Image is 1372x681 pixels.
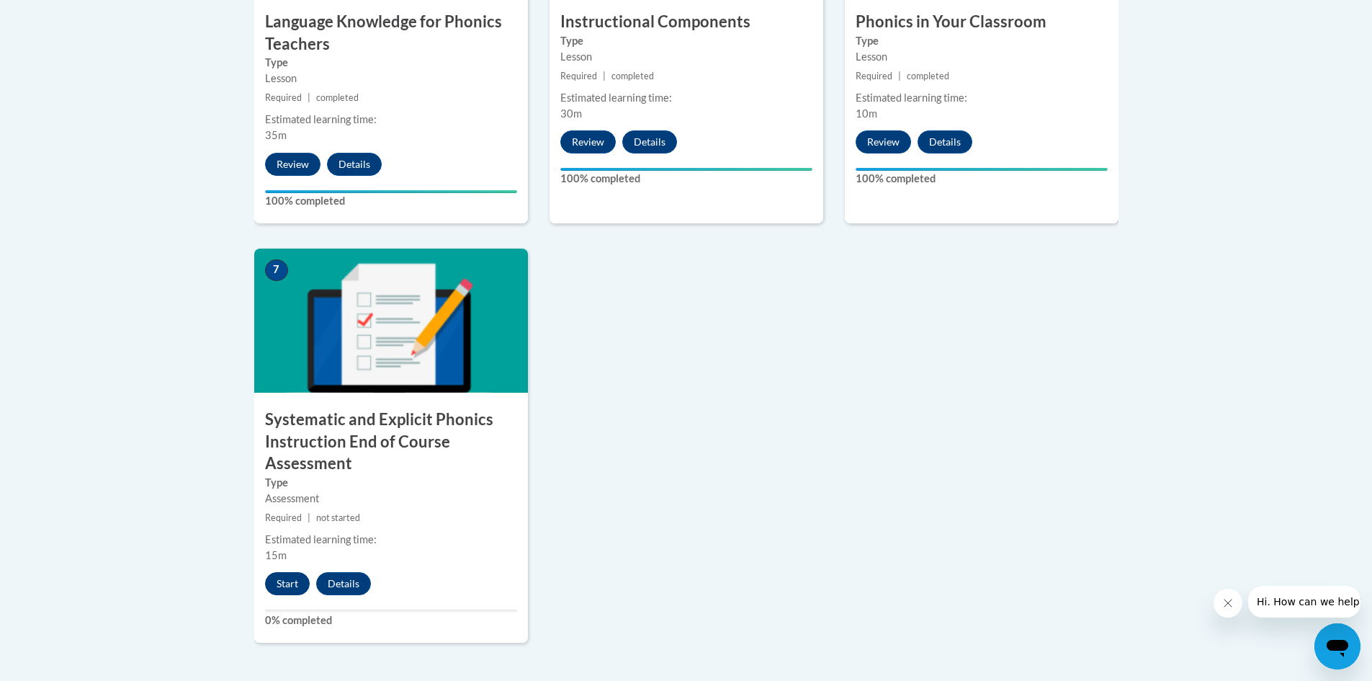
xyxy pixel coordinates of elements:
[611,71,654,81] span: completed
[265,613,517,628] label: 0% completed
[265,112,517,128] div: Estimated learning time:
[254,409,528,475] h3: Systematic and Explicit Phonics Instruction End of Course Assessment
[265,259,288,281] span: 7
[265,129,287,141] span: 35m
[316,512,360,523] span: not started
[254,11,528,55] h3: Language Knowledge for Phonics Teachers
[9,10,117,22] span: Hi. How can we help?
[265,475,517,491] label: Type
[856,130,911,153] button: Review
[1214,589,1242,618] iframe: Close message
[622,130,677,153] button: Details
[265,193,517,209] label: 100% completed
[265,512,302,523] span: Required
[265,153,320,176] button: Review
[560,90,812,106] div: Estimated learning time:
[265,92,302,103] span: Required
[856,90,1108,106] div: Estimated learning time:
[254,249,528,393] img: Course Image
[856,33,1108,49] label: Type
[316,572,371,595] button: Details
[856,49,1108,65] div: Lesson
[560,49,812,65] div: Lesson
[308,92,310,103] span: |
[265,549,287,561] span: 15m
[560,107,582,120] span: 30m
[918,130,972,153] button: Details
[265,190,517,193] div: Your progress
[856,171,1108,187] label: 100% completed
[265,491,517,507] div: Assessment
[560,33,812,49] label: Type
[603,71,606,81] span: |
[550,11,823,33] h3: Instructional Components
[907,71,949,81] span: completed
[898,71,901,81] span: |
[316,92,359,103] span: completed
[265,71,517,86] div: Lesson
[265,532,517,548] div: Estimated learning time:
[560,130,616,153] button: Review
[856,71,892,81] span: Required
[327,153,382,176] button: Details
[1248,586,1360,618] iframe: Message from company
[856,107,877,120] span: 10m
[560,71,597,81] span: Required
[265,55,517,71] label: Type
[560,168,812,171] div: Your progress
[265,572,310,595] button: Start
[856,168,1108,171] div: Your progress
[308,512,310,523] span: |
[845,11,1118,33] h3: Phonics in Your Classroom
[1314,623,1360,669] iframe: Button to launch messaging window
[560,171,812,187] label: 100% completed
